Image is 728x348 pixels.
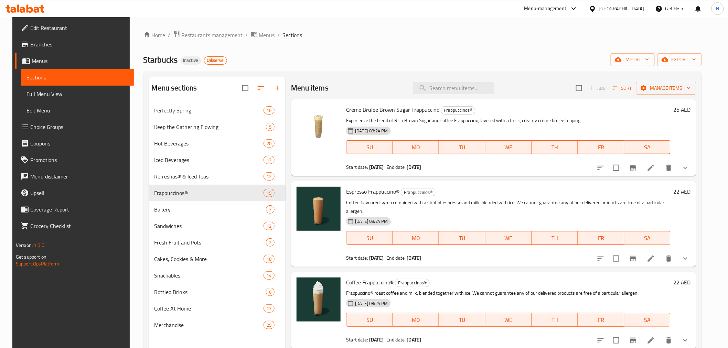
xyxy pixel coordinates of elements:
span: Refreshas® & Iced Teas [154,172,264,181]
span: SU [349,233,390,243]
span: TU [442,233,483,243]
span: TH [535,233,576,243]
div: items [264,106,275,115]
span: N [716,5,719,12]
div: items [266,123,275,131]
span: FR [581,315,622,325]
img: Crème Brulee Brown Sugar Frappuccino [297,105,341,149]
div: Refreshas® & Iced Teas12 [149,168,286,185]
b: [DATE] [369,335,384,344]
span: export [663,55,696,64]
nav: Menu sections [149,99,286,336]
span: 7 [266,206,274,213]
span: Grocery Checklist [30,222,128,230]
span: Bakery [154,205,266,214]
button: Sort [611,83,633,94]
div: items [264,321,275,329]
span: [DATE] 08:24 PM [352,300,390,307]
button: TH [532,231,578,245]
a: Edit menu item [647,164,655,172]
span: FR [581,142,622,152]
div: Iced Beverages [154,156,264,164]
a: Upsell [15,185,134,201]
span: Start date: [346,253,368,262]
span: 12 [264,223,274,229]
nav: breadcrumb [143,31,702,40]
span: Manage items [642,84,691,93]
span: Add item [586,83,608,94]
div: items [266,205,275,214]
div: Menu-management [524,4,567,13]
div: Frappuccinos® [441,106,475,115]
span: TH [535,142,576,152]
button: FR [578,231,624,245]
div: Snackables14 [149,267,286,284]
span: MO [396,233,437,243]
button: export [657,53,702,66]
span: Coffee At Home [154,304,264,313]
button: SA [624,231,671,245]
h2: Menu items [291,83,329,93]
svg: Show Choices [681,164,689,172]
span: 17 [264,157,274,163]
a: Choice Groups [15,119,134,135]
button: SU [346,231,393,245]
img: Coffee Frappuccino® [297,278,341,322]
span: Frappuccinos® [401,188,435,196]
span: Choice Groups [30,123,128,131]
div: Bottled Drinks6 [149,284,286,300]
div: items [264,255,275,263]
button: delete [661,160,677,176]
span: Snackables [154,271,264,280]
span: WE [488,315,529,325]
span: Get support on: [16,252,47,261]
button: SU [346,140,393,154]
a: Sections [21,69,134,86]
button: sort-choices [592,250,609,267]
b: [DATE] [407,253,421,262]
button: FR [578,140,624,154]
div: items [264,189,275,197]
a: Promotions [15,152,134,168]
div: items [264,172,275,181]
button: TU [439,140,485,154]
span: 1.0.0 [34,241,44,250]
a: Menus [251,31,275,40]
a: Coupons [15,135,134,152]
div: Frappuccinos® [395,279,430,287]
div: Bottled Drinks [154,288,266,296]
span: SA [627,142,668,152]
span: Hot Beverages [154,139,264,148]
button: import [611,53,655,66]
span: Sections [283,31,302,39]
span: Starbucks [143,52,178,67]
div: Cakes, Cookies & More18 [149,251,286,267]
span: 12 [264,173,274,180]
span: Select to update [609,251,623,266]
a: Menu disclaimer [15,168,134,185]
span: Edit Restaurant [30,24,128,32]
div: Merchandise29 [149,317,286,333]
h2: Menu sections [152,83,197,93]
span: Promotions [30,156,128,164]
span: Select section [572,81,586,95]
span: Sort [613,84,632,92]
span: Select all sections [238,81,253,95]
li: / [168,31,171,39]
a: Edit Menu [21,102,134,119]
div: items [266,238,275,247]
span: TU [442,315,483,325]
span: WE [488,233,529,243]
span: Espresso Frappuccino® [346,186,399,197]
span: [DATE] 08:24 PM [352,128,390,134]
span: Keep the Gathering Flowing [154,123,266,131]
a: Edit menu item [647,254,655,263]
div: Perfectly Spring [154,106,264,115]
span: Select to update [609,333,623,348]
input: search [413,82,494,94]
a: Support.OpsPlatform [16,259,60,268]
span: FR [581,233,622,243]
h6: 22 AED [673,187,691,196]
button: WE [485,313,532,327]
